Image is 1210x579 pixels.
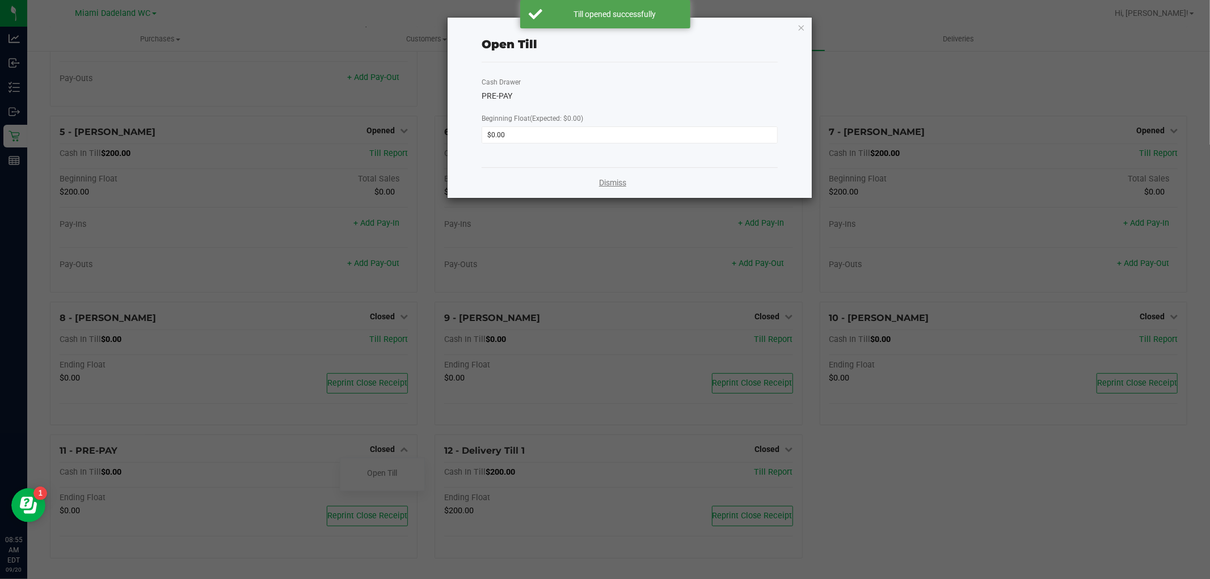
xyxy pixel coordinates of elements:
div: PRE-PAY [482,90,778,102]
iframe: Resource center [11,488,45,522]
iframe: Resource center unread badge [33,487,47,500]
div: Till opened successfully [549,9,682,20]
a: Dismiss [599,177,626,189]
span: (Expected: $0.00) [530,115,583,122]
span: Beginning Float [482,115,583,122]
div: Open Till [482,36,537,53]
label: Cash Drawer [482,77,521,87]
